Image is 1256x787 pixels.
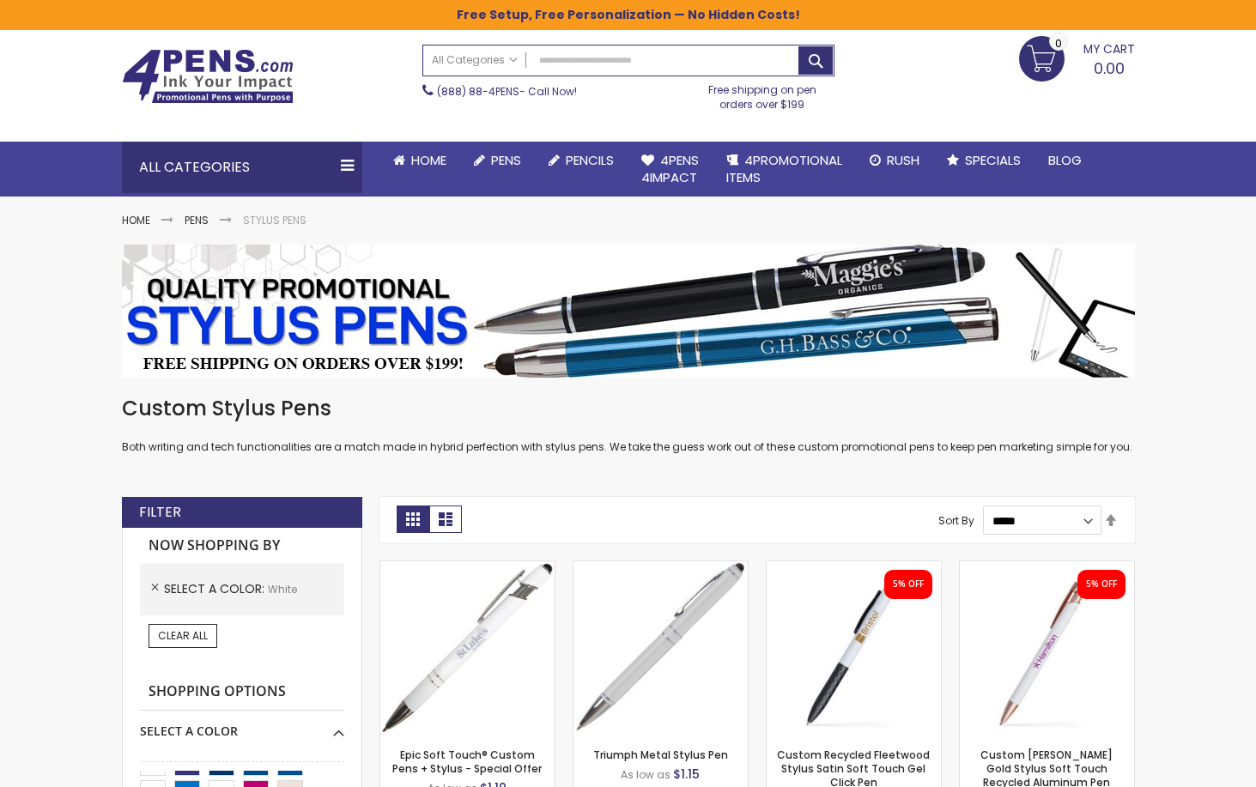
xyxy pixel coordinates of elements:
div: 5% OFF [893,578,924,590]
span: As low as [621,767,670,782]
span: - Call Now! [437,84,577,99]
span: Pencils [566,151,614,169]
div: Select A Color [140,711,344,740]
h1: Custom Stylus Pens [122,395,1135,422]
a: Triumph Metal Stylus Pen [593,748,728,762]
span: Rush [887,151,919,169]
span: Clear All [158,628,208,643]
img: 4Pens Custom Pens and Promotional Products [122,49,294,104]
span: 4PROMOTIONAL ITEMS [726,151,842,186]
a: Specials [933,142,1035,179]
span: 0 [1055,35,1062,51]
strong: Stylus Pens [243,213,306,227]
a: Pens [185,213,209,227]
img: Custom Lexi Rose Gold Stylus Soft Touch Recycled Aluminum Pen-White [960,561,1134,736]
div: Free shipping on pen orders over $199 [690,76,834,111]
a: Rush [856,142,933,179]
a: 4PROMOTIONALITEMS [713,142,856,197]
img: Custom Recycled Fleetwood Stylus Satin Soft Touch Gel Click Pen-White [767,561,941,736]
strong: Shopping Options [140,674,344,711]
strong: Now Shopping by [140,528,344,564]
iframe: Google Customer Reviews [1114,741,1256,787]
img: Stylus Pens [122,245,1135,378]
span: 0.00 [1094,58,1125,79]
a: Home [122,213,150,227]
span: Select A Color [164,580,268,597]
strong: Filter [139,503,181,522]
a: Clear All [149,624,217,648]
div: 5% OFF [1086,578,1117,590]
a: Custom Recycled Fleetwood Stylus Satin Soft Touch Gel Click Pen-White [767,560,941,575]
a: Pencils [535,142,628,179]
div: Both writing and tech functionalities are a match made in hybrid perfection with stylus pens. We ... [122,395,1135,454]
span: Specials [965,151,1021,169]
a: 0.00 0 [1019,36,1135,79]
span: All Categories [432,53,518,67]
span: Blog [1048,151,1082,169]
img: Triumph Metal Stylus Pen-White [573,561,748,736]
a: 4P-MS8B-White [380,560,555,575]
img: 4P-MS8B-White [380,561,555,736]
a: Pens [460,142,535,179]
span: Pens [491,151,521,169]
span: 4Pens 4impact [641,151,699,186]
a: Epic Soft Touch® Custom Pens + Stylus - Special Offer [392,748,542,776]
label: Sort By [938,513,974,528]
span: $1.15 [673,766,700,783]
strong: Grid [397,505,429,533]
a: 4Pens4impact [628,142,713,197]
a: Home [379,142,460,179]
a: Custom Lexi Rose Gold Stylus Soft Touch Recycled Aluminum Pen-White [960,560,1134,575]
a: Blog [1035,142,1095,179]
span: White [268,582,297,596]
a: (888) 88-4PENS [437,84,519,99]
div: All Categories [122,142,362,193]
span: Home [411,151,446,169]
a: Triumph Metal Stylus Pen-White [573,560,748,575]
a: All Categories [423,45,526,74]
